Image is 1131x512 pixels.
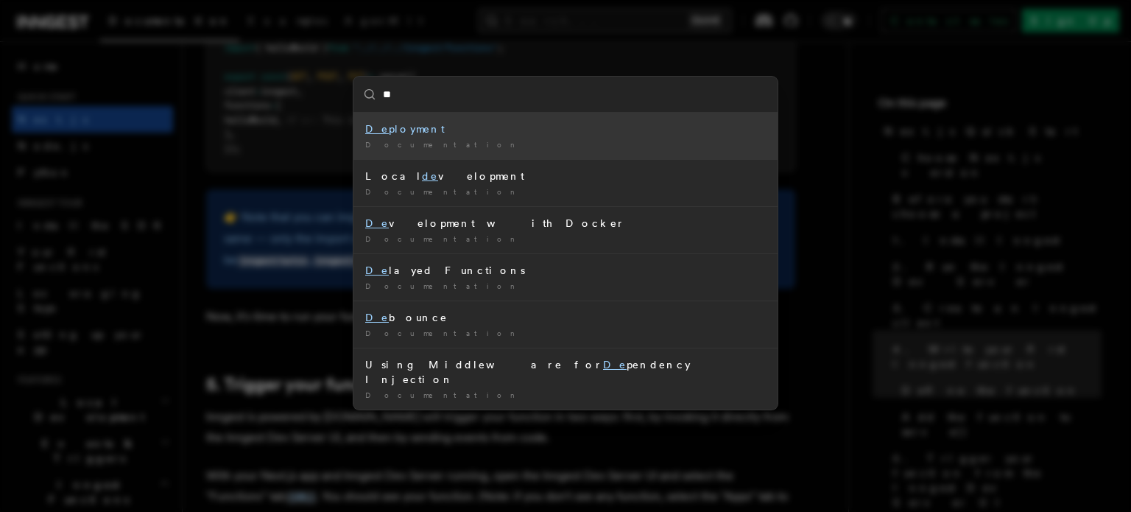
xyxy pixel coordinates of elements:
[365,123,389,135] mark: De
[365,263,766,278] div: layed Functions
[603,359,627,371] mark: De
[365,169,766,183] div: Local velopment
[365,312,389,323] mark: De
[365,216,766,231] div: velopment with Docker
[365,140,521,149] span: Documentation
[365,264,389,276] mark: De
[365,357,766,387] div: Using Middleware for pendency Injection
[365,122,766,136] div: ployment
[365,329,521,337] span: Documentation
[365,281,521,290] span: Documentation
[365,234,521,243] span: Documentation
[365,187,521,196] span: Documentation
[365,310,766,325] div: bounce
[422,170,438,182] mark: de
[365,217,389,229] mark: De
[365,390,521,399] span: Documentation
